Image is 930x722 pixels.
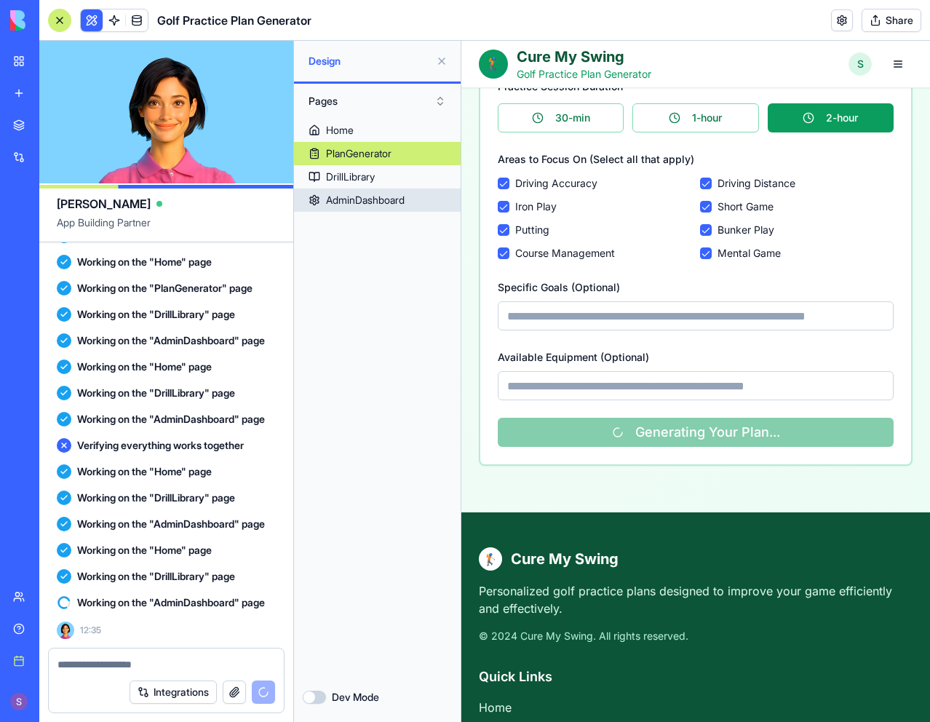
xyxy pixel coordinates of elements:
[145,84,156,96] img: tab_keywords_by_traffic_grey.svg
[55,26,190,41] p: Golf Practice Plan Generator
[23,38,35,49] img: website_grey.svg
[256,159,312,173] label: Short Game
[17,626,451,646] h4: Quick Links
[55,86,130,95] div: Domain Overview
[54,205,154,220] label: Course Management
[77,464,212,479] span: Working on the "Home" page
[77,281,253,295] span: Working on the "PlanGenerator" page
[294,189,461,212] a: AdminDashboard
[36,63,162,92] button: 30-min
[36,310,188,322] label: Available Equipment (Optional)
[862,9,921,32] button: Share
[306,63,432,92] button: 2-hour
[10,10,100,31] img: logo
[326,170,375,184] div: DrillLibrary
[49,508,157,528] h3: Cure My Swing
[77,517,265,531] span: Working on the "AdminDashboard" page
[77,386,235,400] span: Working on the "DrillLibrary" page
[17,588,451,603] p: © 2024 Cure My Swing. All rights reserved.
[39,84,51,96] img: tab_domain_overview_orange.svg
[294,165,461,189] a: DrillLibrary
[301,90,453,113] button: Pages
[387,12,410,35] button: S
[294,142,461,165] a: PlanGenerator
[54,135,136,150] label: Driving Accuracy
[130,681,217,704] button: Integrations
[77,255,212,269] span: Working on the "Home" page
[80,624,101,636] span: 12:35
[294,119,461,142] a: Home
[57,215,276,242] span: App Building Partner
[24,13,40,33] span: 🏌️
[77,333,265,348] span: Working on the "AdminDashboard" page
[54,182,88,197] label: Putting
[10,693,28,710] img: ACg8ocIl0FDBqpcwUG5lqjWrYqkfhIlhXtJ8O7fhIgkmRaJ6g3JRDw=s96-c
[77,569,235,584] span: Working on the "DrillLibrary" page
[77,307,235,322] span: Working on the "DrillLibrary" page
[256,182,313,197] label: Bunker Play
[36,112,233,124] label: Areas to Focus On (Select all that apply)
[171,63,297,92] button: 1-hour
[57,622,74,639] img: Ella_00000_wcx2te.png
[41,23,71,35] div: v 4.0.24
[157,12,311,29] h1: Golf Practice Plan Generator
[332,690,379,705] label: Dev Mode
[77,595,265,610] span: Working on the "AdminDashboard" page
[17,541,451,576] p: Personalized golf practice plans designed to improve your game efficiently and effectively.
[23,23,35,35] img: logo_orange.svg
[326,123,354,138] div: Home
[309,54,430,68] span: Design
[326,146,392,161] div: PlanGenerator
[17,6,190,41] a: 🏌️Cure My SwingGolf Practice Plan Generator
[77,360,212,374] span: Working on the "Home" page
[77,491,235,505] span: Working on the "DrillLibrary" page
[17,659,50,674] a: Home
[55,6,190,26] h1: Cure My Swing
[77,438,244,453] span: Verifying everything works together
[161,86,245,95] div: Keywords by Traffic
[57,195,151,213] span: [PERSON_NAME]
[38,38,160,49] div: Domain: [DOMAIN_NAME]
[77,412,265,427] span: Working on the "AdminDashboard" page
[77,543,212,558] span: Working on the "Home" page
[54,159,95,173] label: Iron Play
[256,205,319,220] label: Mental Game
[36,240,159,253] label: Specific Goals (Optional)
[256,135,334,150] label: Driving Distance
[326,193,405,207] div: AdminDashboard
[22,509,36,527] span: 🏌️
